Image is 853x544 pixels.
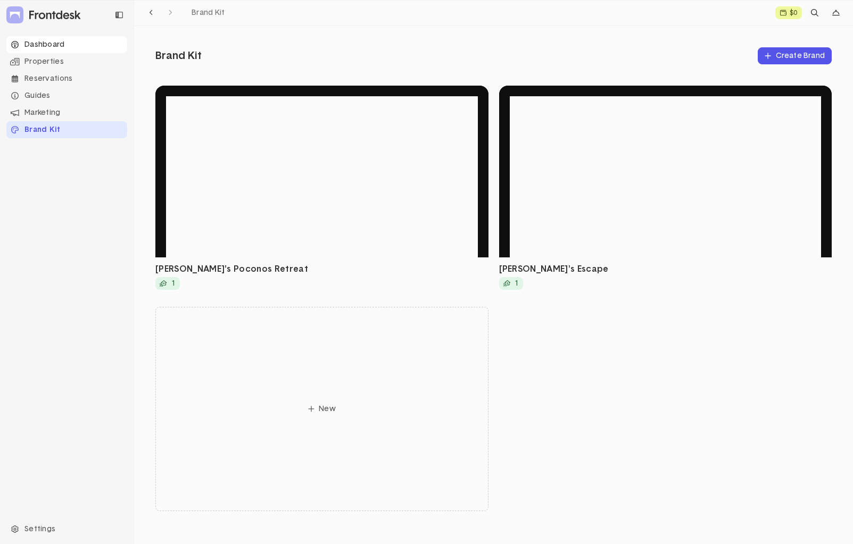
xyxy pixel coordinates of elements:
[6,53,127,70] div: Properties
[758,47,832,64] button: Create Brand
[6,104,127,121] li: Navigation item
[6,121,127,138] div: Brand Kit
[499,264,832,275] p: [PERSON_NAME]'s Escape
[171,280,176,287] p: 1
[6,36,127,53] div: Dashboard
[6,521,127,538] div: Settings
[6,104,127,121] div: Marketing
[319,404,336,414] p: New
[775,6,802,19] a: $0
[6,70,127,87] div: Reservations
[515,280,519,287] p: 1
[6,87,127,104] div: Guides
[6,36,127,53] li: Navigation item
[155,49,202,63] p: Brand Kit
[192,9,225,16] span: Brand Kit
[6,70,127,87] li: Navigation item
[155,264,488,275] p: [PERSON_NAME]'s Poconos Retreat
[6,121,127,138] li: Navigation item
[827,4,844,21] div: dropdown trigger
[6,87,127,104] li: Navigation item
[155,307,488,511] button: New
[6,53,127,70] li: Navigation item
[187,6,229,20] a: Brand Kit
